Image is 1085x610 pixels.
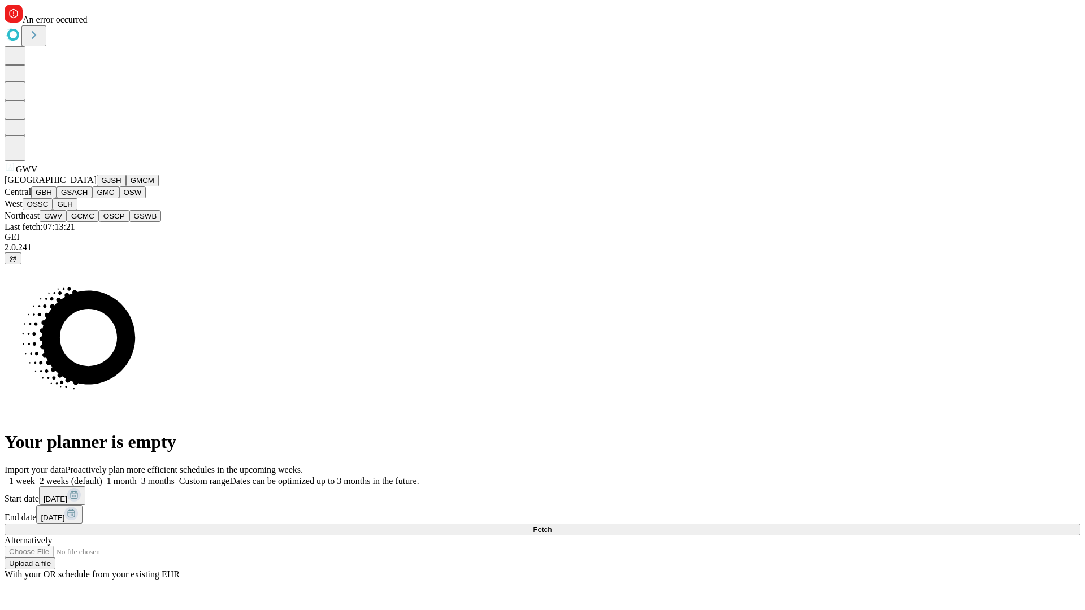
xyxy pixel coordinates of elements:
button: [DATE] [39,486,85,505]
button: OSCP [99,210,129,222]
button: GBH [31,186,57,198]
button: GMCM [126,175,159,186]
span: [DATE] [41,513,64,522]
div: End date [5,505,1080,524]
span: 1 week [9,476,35,486]
button: GCMC [67,210,99,222]
button: @ [5,252,21,264]
span: @ [9,254,17,263]
span: Dates can be optimized up to 3 months in the future. [229,476,419,486]
span: Fetch [533,525,552,534]
button: GSACH [57,186,92,198]
span: Alternatively [5,535,52,545]
button: GLH [53,198,77,210]
span: Central [5,187,31,197]
span: [DATE] [44,495,67,503]
button: GWV [40,210,67,222]
span: 1 month [107,476,137,486]
span: 3 months [141,476,175,486]
span: Last fetch: 07:13:21 [5,222,75,232]
button: [DATE] [36,505,83,524]
span: West [5,199,23,208]
h1: Your planner is empty [5,432,1080,452]
button: Upload a file [5,557,55,569]
span: Import your data [5,465,66,474]
span: With your OR schedule from your existing EHR [5,569,180,579]
button: GMC [92,186,119,198]
button: OSW [119,186,146,198]
button: GJSH [97,175,126,186]
span: An error occurred [23,15,88,24]
button: GSWB [129,210,162,222]
button: Fetch [5,524,1080,535]
div: GEI [5,232,1080,242]
div: Start date [5,486,1080,505]
span: Northeast [5,211,40,220]
div: 2.0.241 [5,242,1080,252]
span: 2 weeks (default) [40,476,102,486]
span: [GEOGRAPHIC_DATA] [5,175,97,185]
button: OSSC [23,198,53,210]
span: GWV [16,164,37,174]
span: Custom range [179,476,229,486]
span: Proactively plan more efficient schedules in the upcoming weeks. [66,465,303,474]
